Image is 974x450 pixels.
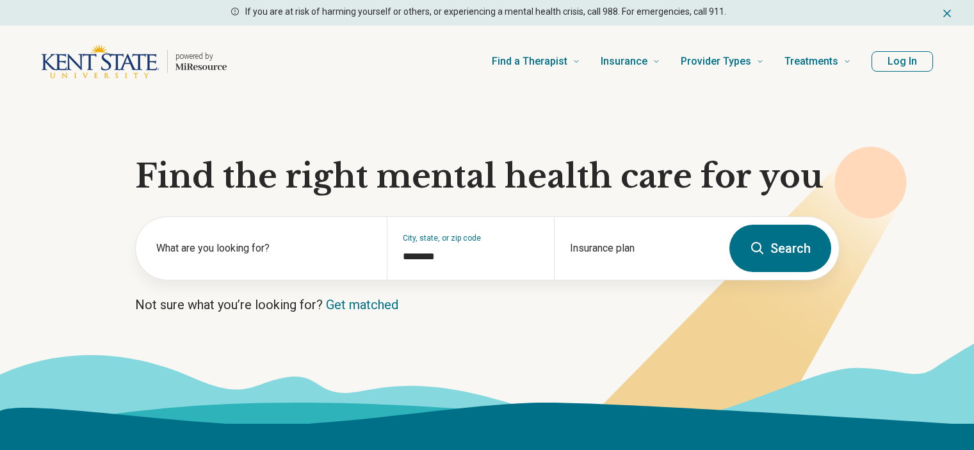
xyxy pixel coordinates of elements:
[941,5,954,20] button: Dismiss
[729,225,831,272] button: Search
[784,52,838,70] span: Treatments
[156,241,371,256] label: What are you looking for?
[872,51,933,72] button: Log In
[41,41,227,82] a: Home page
[492,52,567,70] span: Find a Therapist
[326,297,398,312] a: Get matched
[784,36,851,87] a: Treatments
[681,52,751,70] span: Provider Types
[492,36,580,87] a: Find a Therapist
[135,296,840,314] p: Not sure what you’re looking for?
[175,51,227,61] p: powered by
[601,36,660,87] a: Insurance
[681,36,764,87] a: Provider Types
[245,5,726,19] p: If you are at risk of harming yourself or others, or experiencing a mental health crisis, call 98...
[601,52,647,70] span: Insurance
[135,157,840,196] h1: Find the right mental health care for you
